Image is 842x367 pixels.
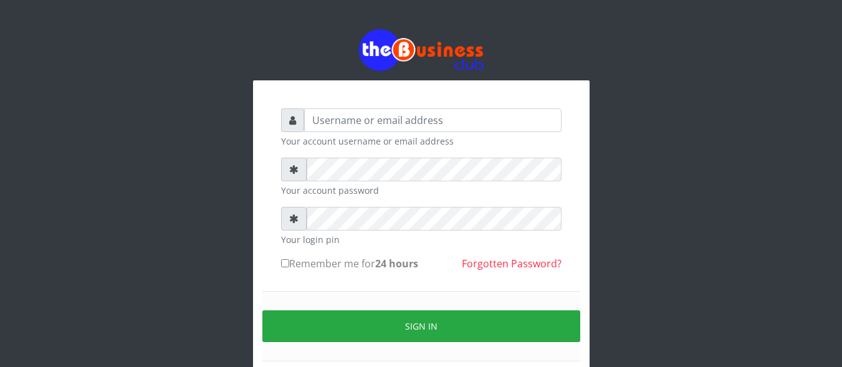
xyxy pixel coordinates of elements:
[281,135,562,148] small: Your account username or email address
[462,257,562,270] a: Forgotten Password?
[281,259,289,267] input: Remember me for24 hours
[281,184,562,197] small: Your account password
[281,256,418,271] label: Remember me for
[281,233,562,246] small: Your login pin
[262,310,580,342] button: Sign in
[304,108,562,132] input: Username or email address
[375,257,418,270] b: 24 hours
